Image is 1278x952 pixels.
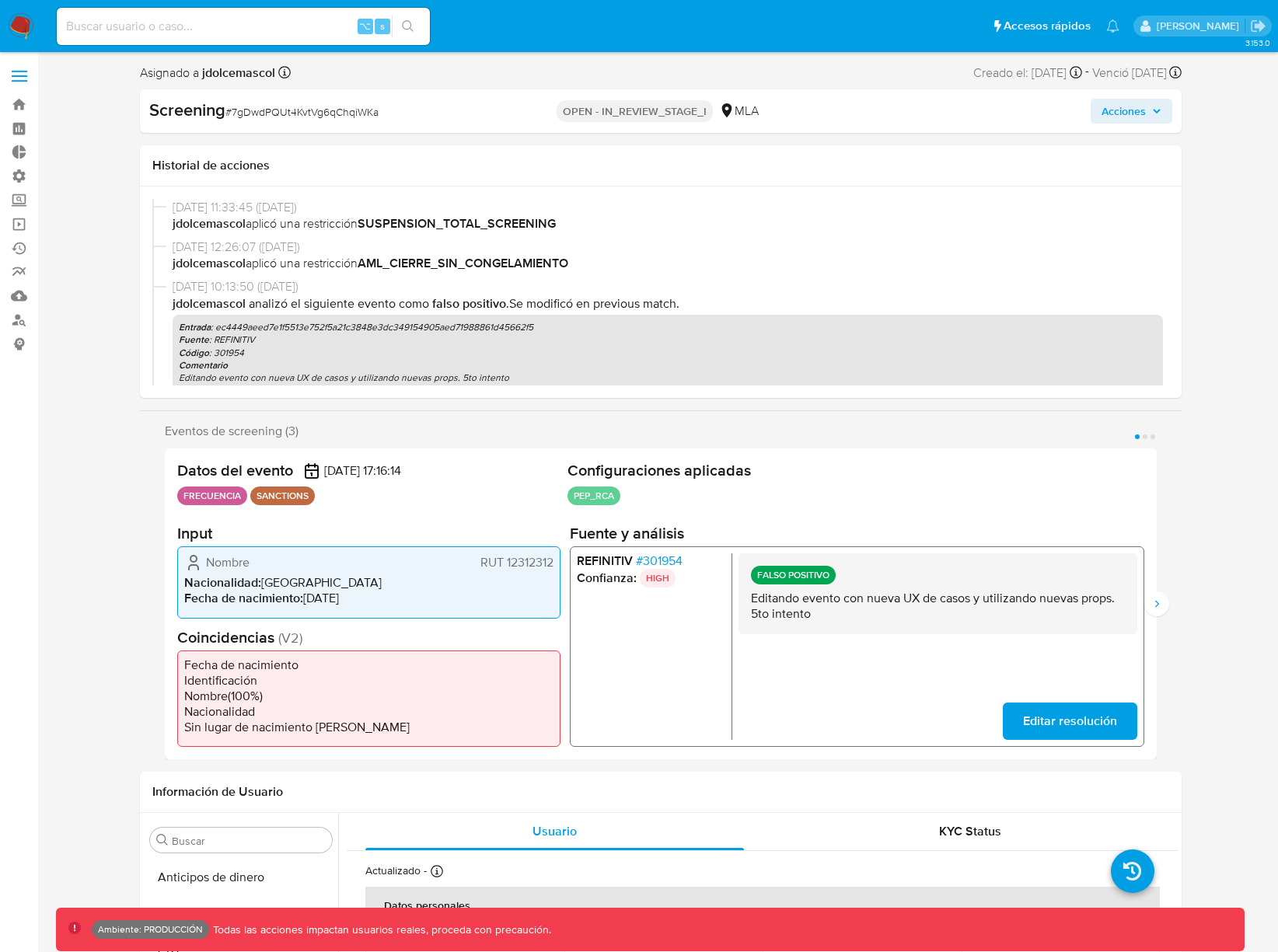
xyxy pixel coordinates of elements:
p: joaquin.dolcemascolo@mercadolibre.com [1157,19,1245,33]
p: . Se modificó en previous match . [173,295,1163,312]
input: Buscar usuario o caso... [57,16,430,37]
p: : REFINITIV [179,333,1157,346]
b: jdolcemascol [173,295,246,312]
span: # 7gDwdPQUt4KvtVg6qChqiWKa [225,104,379,120]
p: : ec4449aeed7e1f5513e752f5a21c3848e3dc349154905aed71988861d45662f5 [179,321,1157,333]
b: Comentario [179,358,228,372]
th: Datos personales [365,887,1160,924]
button: Archivos adjuntos [144,896,338,933]
span: Venció [DATE] [1092,65,1167,82]
b: SUSPENSION_TOTAL_SCREENING [358,214,556,232]
span: [DATE] 12:26:07 ([DATE]) [173,239,1163,256]
span: [DATE] 10:13:50 ([DATE]) [173,278,1163,295]
div: Creado el: [DATE] [973,62,1082,83]
b: Falso positivo [432,295,506,312]
b: AML_CIERRE_SIN_CONGELAMIENTO [358,254,568,272]
b: jdolcemascol [173,254,246,272]
input: Buscar [172,834,326,848]
h1: Información de Usuario [152,784,283,800]
button: Acciones [1091,99,1172,124]
b: jdolcemascol [173,214,246,232]
button: Buscar [156,834,169,846]
b: Código [179,346,209,360]
span: s [380,19,385,33]
div: MLA [719,103,759,120]
p: OPEN - IN_REVIEW_STAGE_I [557,100,713,122]
b: Entrada [179,320,211,334]
span: Acciones [1102,99,1146,124]
span: Accesos rápidos [1004,18,1091,34]
h1: Historial de acciones [152,158,1169,173]
p: Editando evento con nueva UX de casos y utilizando nuevas props. 5to intento [179,371,1157,384]
b: Screening [149,97,225,122]
span: aplicó una restricción [173,215,1163,232]
span: Analizó el siguiente evento como [249,295,429,312]
span: aplicó una restricción [173,255,1163,272]
p: : 301954 [179,347,1157,359]
p: Ambiente: PRODUCCIÓN [98,926,203,933]
button: Anticipos de dinero [144,859,338,896]
button: search-icon [392,16,424,37]
span: Asignado a [140,65,275,82]
a: Notificaciones [1106,19,1119,33]
span: KYC Status [939,822,1001,840]
b: Fuente [179,333,209,347]
span: [DATE] 11:33:45 ([DATE]) [173,199,1163,216]
b: jdolcemascol [199,64,275,82]
span: - [1085,62,1089,83]
p: Actualizado - [365,863,427,878]
span: ⌥ [359,19,371,33]
a: Salir [1250,18,1266,34]
span: Usuario [532,822,577,840]
p: Todas las acciones impactan usuarios reales, proceda con precaución. [209,922,551,937]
